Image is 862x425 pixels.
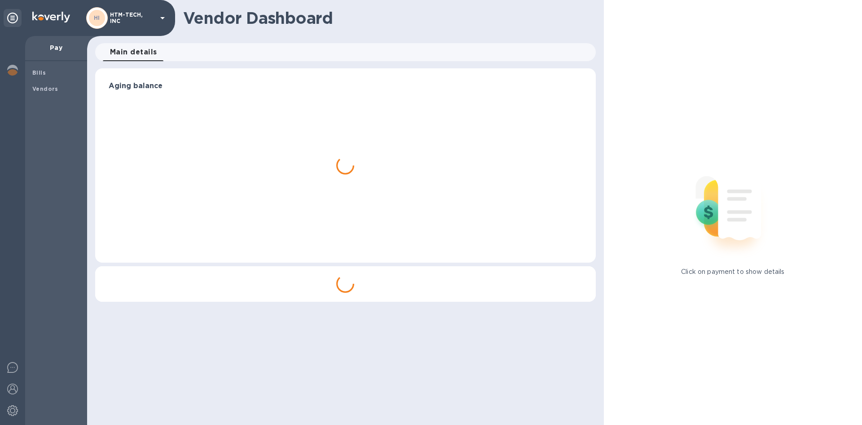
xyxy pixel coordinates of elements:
[110,12,155,24] p: HTM-TECH, INC
[110,46,157,58] span: Main details
[4,9,22,27] div: Unpin categories
[32,43,80,52] p: Pay
[32,85,58,92] b: Vendors
[94,14,100,21] b: HI
[32,12,70,22] img: Logo
[109,82,582,90] h3: Aging balance
[32,69,46,76] b: Bills
[681,267,784,277] p: Click on payment to show details
[183,9,589,27] h1: Vendor Dashboard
